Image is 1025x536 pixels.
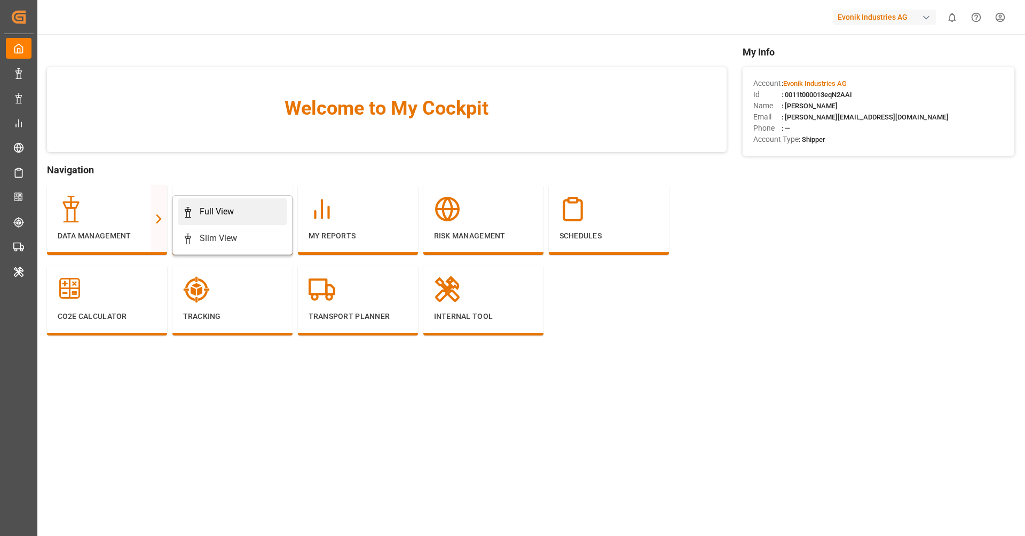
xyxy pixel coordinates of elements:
p: Tracking [183,311,282,322]
div: Evonik Industries AG [833,10,936,25]
span: : — [782,124,790,132]
a: Full View [178,198,287,225]
span: : 0011t000013eqN2AAI [782,91,852,99]
div: Full View [200,205,234,218]
button: Evonik Industries AG [833,7,940,27]
span: : [PERSON_NAME] [782,102,838,110]
p: Data Management [58,230,156,242]
span: Name [753,100,782,111]
span: : Shipper [799,135,825,143]
p: Risk Management [434,230,533,242]
span: Phone [753,123,782,134]
p: Transport Planner [309,311,407,322]
p: CO2e Calculator [58,311,156,322]
button: Help Center [964,5,988,29]
span: Welcome to My Cockpit [68,94,705,123]
div: Slim View [200,232,237,245]
a: Slim View [178,225,287,252]
span: Evonik Industries AG [783,79,847,87]
span: Email [753,111,782,123]
p: Schedules [559,230,658,242]
span: Navigation [47,163,727,177]
span: Id [753,89,782,100]
span: : [782,79,847,87]
span: Account [753,78,782,89]
p: Internal Tool [434,311,533,322]
span: My Info [743,45,1014,59]
span: Account Type [753,134,799,145]
p: My Reports [309,230,407,242]
span: : [PERSON_NAME][EMAIL_ADDRESS][DOMAIN_NAME] [782,113,949,121]
button: show 0 new notifications [940,5,964,29]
